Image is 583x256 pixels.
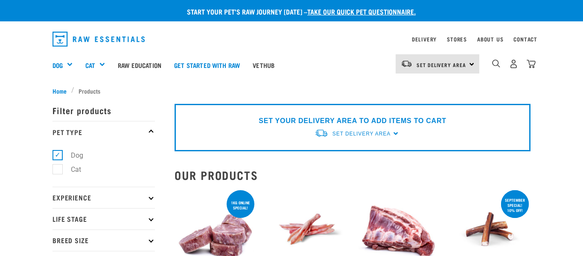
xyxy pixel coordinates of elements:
[477,38,503,41] a: About Us
[52,86,531,95] nav: breadcrumbs
[168,48,246,82] a: Get started with Raw
[246,48,281,82] a: Vethub
[52,86,71,95] a: Home
[52,100,155,121] p: Filter products
[501,194,529,217] div: September special! 10% off!
[52,60,63,70] a: Dog
[57,150,87,161] label: Dog
[447,38,467,41] a: Stores
[57,164,85,175] label: Cat
[52,187,155,208] p: Experience
[52,32,145,47] img: Raw Essentials Logo
[509,59,518,68] img: user.png
[111,48,168,82] a: Raw Education
[259,116,446,126] p: SET YOUR DELIVERY AREA TO ADD ITEMS TO CART
[52,230,155,251] p: Breed Size
[315,129,328,138] img: van-moving.png
[52,86,67,95] span: Home
[175,168,531,182] h2: Our Products
[401,60,412,68] img: van-moving.png
[417,63,466,66] span: Set Delivery Area
[513,38,537,41] a: Contact
[52,208,155,230] p: Life Stage
[307,9,416,13] a: take our quick pet questionnaire.
[527,59,536,68] img: home-icon@2x.png
[332,131,391,137] span: Set Delivery Area
[227,196,254,214] div: 1kg online special!
[85,60,95,70] a: Cat
[46,28,537,50] nav: dropdown navigation
[52,121,155,142] p: Pet Type
[412,38,437,41] a: Delivery
[492,59,500,68] img: home-icon-1@2x.png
